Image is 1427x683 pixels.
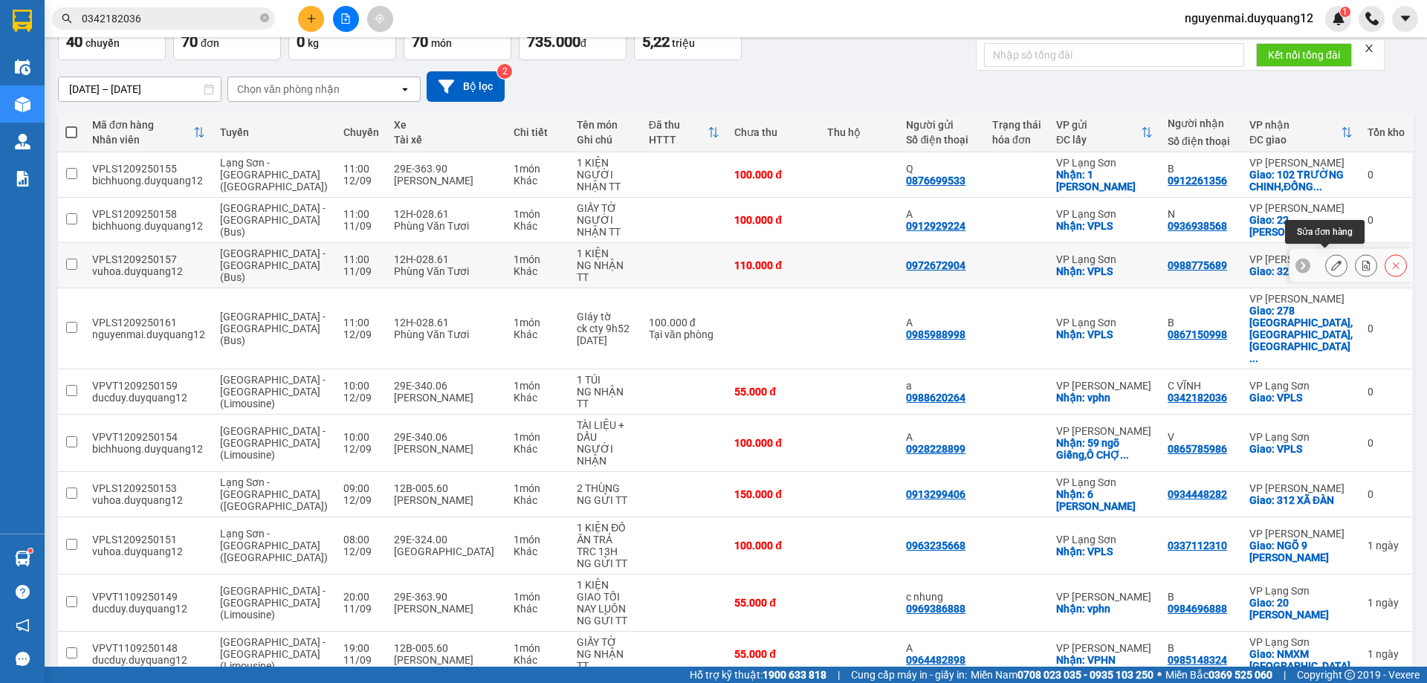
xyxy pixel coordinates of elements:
div: VP Lạng Sơn [1249,636,1353,648]
div: V [1168,431,1235,443]
div: Khác [514,175,562,187]
span: 40 [66,33,82,51]
span: 1 [1342,7,1347,17]
div: 0342182036 [1168,392,1227,404]
div: VPVT1209250154 [92,431,205,443]
div: 1 món [514,317,562,328]
div: 0 [1368,488,1405,500]
span: Lạng Sơn - [GEOGRAPHIC_DATA] ([GEOGRAPHIC_DATA]) [220,157,328,192]
div: [PERSON_NAME] [394,603,499,615]
div: Nhân viên [92,134,193,146]
div: 0 [1368,437,1405,449]
div: 1 KIỆN GIAO TỐI NAY LUÔN [577,579,634,615]
div: A [906,431,977,443]
div: GIẤY TỜ [577,636,634,648]
div: vuhoa.duyquang12 [92,494,205,506]
span: 735.000 [527,33,580,51]
div: 29E-363.90 [394,163,499,175]
div: Số điện thoại [906,134,977,146]
div: Giao: 312 XÃ ĐÀN [1249,494,1353,506]
div: 1 món [514,208,562,220]
span: ngày [1376,648,1399,660]
span: | [838,667,840,683]
span: Kết nối tổng đài [1268,47,1340,63]
div: 1 món [514,482,562,494]
div: Giao: 32 XÃ ĐÀN [1249,265,1353,277]
div: 1 món [514,431,562,443]
sup: 2 [497,64,512,79]
div: A [906,317,977,328]
span: ... [1313,181,1322,192]
div: Chọn văn phòng nhận [237,82,340,97]
div: 29E-340.06 [394,380,499,392]
span: ... [1249,352,1258,364]
div: VP nhận [1249,119,1341,131]
div: 0985148324 [1168,654,1227,666]
span: triệu [672,37,695,49]
div: [PERSON_NAME] [394,392,499,404]
div: Khác [514,654,562,666]
span: close [1364,43,1374,54]
div: Phùng Văn Tươi [394,328,499,340]
span: copyright [1345,670,1355,680]
div: Nhận: 59 ngõ Giếng,Ô CHỢ DỪA,ĐỐNG ĐA,HÀ NỘI [1056,437,1153,461]
span: ⚪️ [1157,672,1162,678]
div: Đã thu [649,119,708,131]
div: VP Lạng Sơn [1249,380,1353,392]
input: Nhập số tổng đài [984,43,1244,67]
div: [PERSON_NAME] [394,443,499,455]
span: Hỗ trợ kỹ thuật: [690,667,826,683]
div: VP Lạng Sơn [1249,431,1353,443]
div: bichhuong.duyquang12 [92,443,205,455]
div: 1 món [514,642,562,654]
div: Chi tiết [514,126,562,138]
div: Nhận: VPHN [1056,654,1153,666]
div: Chuyến [343,126,379,138]
div: VPVT1209250159 [92,380,205,392]
div: nguyenmai.duyquang12 [92,328,205,340]
div: Giao: 278 THỤY KHUÊ,TÂY HỒ,HÀ NỘI [1249,305,1353,364]
div: 0876699533 [906,175,965,187]
div: 29E-340.06 [394,431,499,443]
div: 150.000 đ [734,488,812,500]
div: A [906,642,977,654]
span: [GEOGRAPHIC_DATA] - [GEOGRAPHIC_DATA] (Limousine) [220,636,326,672]
span: 0 [297,33,305,51]
span: Miền Bắc [1165,667,1272,683]
img: logo-vxr [13,10,32,32]
div: HTTT [649,134,708,146]
div: 1 KIỆN [577,157,634,169]
div: Phùng Văn Tươi [394,220,499,232]
img: warehouse-icon [15,134,30,149]
div: VP [PERSON_NAME] [1056,380,1153,392]
div: VPLS1209250151 [92,534,205,546]
div: 100.000 đ [649,317,720,328]
div: Tuyến [220,126,329,138]
div: 0913299406 [906,488,965,500]
div: A [906,208,977,220]
div: 55.000 đ [734,648,812,660]
span: ngày [1376,540,1399,551]
th: Toggle SortBy [85,113,213,152]
th: Toggle SortBy [1242,113,1360,152]
div: NG NHẬN TT [577,259,634,283]
div: 1 [1368,648,1405,660]
span: đ [580,37,586,49]
div: 10:00 [343,380,379,392]
div: 0988620264 [906,392,965,404]
span: Cung cấp máy in - giấy in: [851,667,967,683]
div: 100.000 đ [734,214,812,226]
div: 0912261356 [1168,175,1227,187]
div: Nhận: vphn [1056,392,1153,404]
div: VP Lạng Sơn [1056,157,1153,169]
span: question-circle [16,585,30,599]
div: 110.000 đ [734,259,812,271]
span: | [1284,667,1286,683]
div: NGƯỜI NHẬN TT [577,214,634,238]
div: Giao: VPLS [1249,443,1353,455]
div: N [1168,208,1235,220]
img: icon-new-feature [1332,12,1345,25]
div: Nhận: 1 NGÔ THÌ SỸ [1056,169,1153,192]
div: 100.000 đ [734,169,812,181]
div: 12/09 [343,443,379,455]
